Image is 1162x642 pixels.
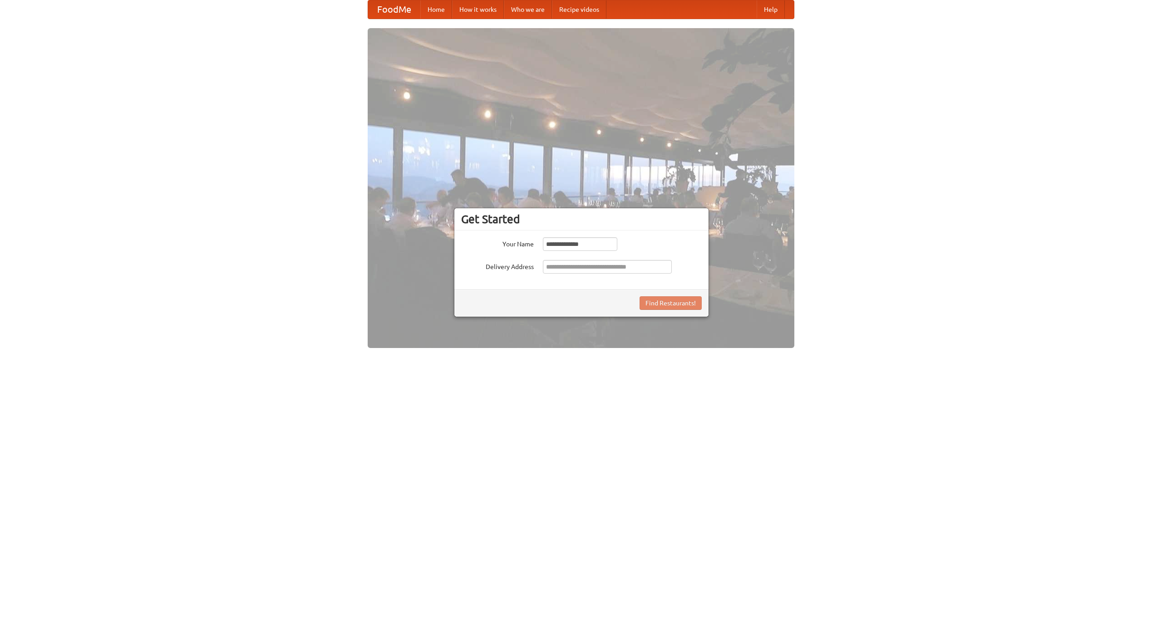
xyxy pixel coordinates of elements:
label: Delivery Address [461,260,534,271]
h3: Get Started [461,212,702,226]
label: Your Name [461,237,534,249]
a: Help [757,0,785,19]
a: Who we are [504,0,552,19]
a: Recipe videos [552,0,606,19]
a: How it works [452,0,504,19]
a: Home [420,0,452,19]
a: FoodMe [368,0,420,19]
button: Find Restaurants! [640,296,702,310]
